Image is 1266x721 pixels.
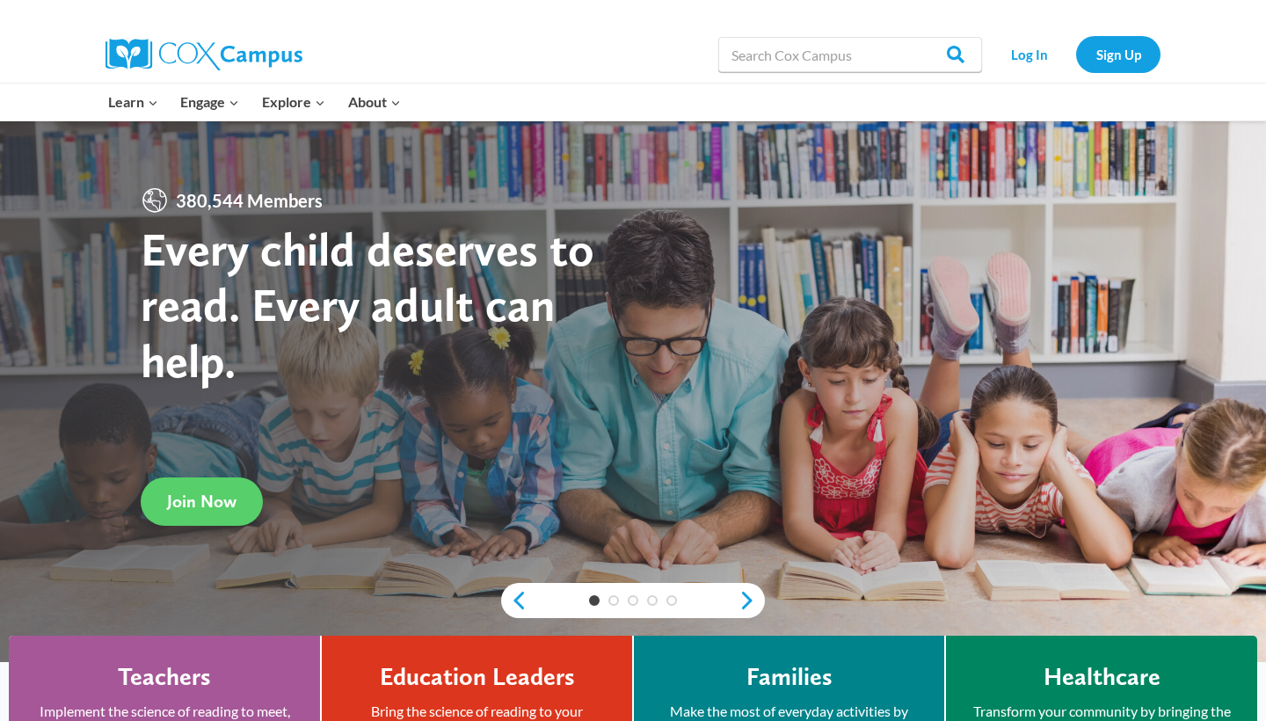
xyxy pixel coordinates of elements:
span: Engage [180,91,239,113]
nav: Primary Navigation [97,84,411,120]
h4: Education Leaders [380,662,575,692]
a: Sign Up [1076,36,1160,72]
span: Learn [108,91,158,113]
a: 4 [647,595,658,606]
a: 1 [589,595,600,606]
span: Explore [262,91,325,113]
span: 380,544 Members [169,186,330,215]
a: 2 [608,595,619,606]
a: Log In [991,36,1067,72]
h4: Teachers [118,662,211,692]
a: Join Now [141,477,263,526]
span: About [348,91,401,113]
img: Cox Campus [105,39,302,70]
h4: Healthcare [1044,662,1160,692]
strong: Every child deserves to read. Every adult can help. [141,221,594,389]
a: previous [501,590,527,611]
a: 3 [628,595,638,606]
a: next [738,590,765,611]
nav: Secondary Navigation [991,36,1160,72]
input: Search Cox Campus [718,37,982,72]
span: Join Now [167,491,236,512]
div: content slider buttons [501,583,765,618]
h4: Families [746,662,833,692]
a: 5 [666,595,677,606]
